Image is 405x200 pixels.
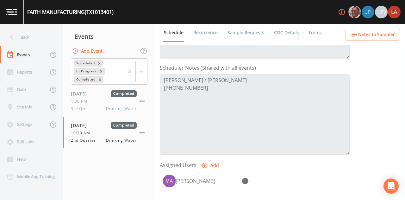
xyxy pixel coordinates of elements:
a: [DATE]Completed10:30 AM2nd QuarterDrinking Water [63,117,155,149]
span: Notes to Sampler [358,31,395,39]
a: Recurrence [192,24,219,42]
div: Completed [74,76,97,83]
span: 3rd Qtr [71,106,90,112]
div: Remove Completed [97,76,103,83]
img: cf6e799eed601856facf0d2563d1856d [388,6,401,18]
span: 1:00 PM [71,99,91,104]
a: COC Details [273,24,300,42]
button: Notes to Sampler [346,29,400,41]
span: [DATE] [71,122,91,129]
div: Open Intercom Messenger [383,178,399,194]
div: Scheduled [74,60,96,67]
img: 09dd4197df2726fea99d3c4091a5cc97 [163,175,176,187]
a: Forms [308,24,323,42]
div: Mike Franklin [348,6,361,18]
div: Remove In Progress [98,68,105,74]
div: In Progress [74,68,98,74]
div: [PERSON_NAME] [176,177,239,185]
img: e2d790fa78825a4bb76dcb6ab311d44c [348,6,361,18]
span: Drinking Water [106,106,137,112]
div: Joshua gere Paul [361,6,375,18]
div: +27 [375,6,388,18]
div: Remove Scheduled [96,60,103,67]
label: Assigned Users [160,161,196,169]
span: 2nd Quarter [71,138,100,143]
div: FAITH MANUFACTURING (TX1013401) [27,8,114,16]
div: Events [63,29,155,44]
button: Add Event [71,45,105,57]
span: [DATE] [71,90,91,97]
img: logo [6,9,17,15]
a: [DATE]Completed1:00 PM3rd QtrDrinking Water [63,85,155,117]
button: Add [200,160,221,171]
span: Completed [111,90,137,97]
a: Schedule [163,24,184,42]
span: 10:30 AM [71,130,94,136]
textarea: [PERSON_NAME] / [PERSON_NAME] [PHONE_NUMBER] [160,74,350,155]
span: Drinking Water [106,138,137,143]
label: Scheduler Notes (Shared with all events) [160,64,256,72]
a: Sample Requests [227,24,265,42]
span: Completed [111,122,137,129]
img: 41241ef155101aa6d92a04480b0d0000 [362,6,374,18]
